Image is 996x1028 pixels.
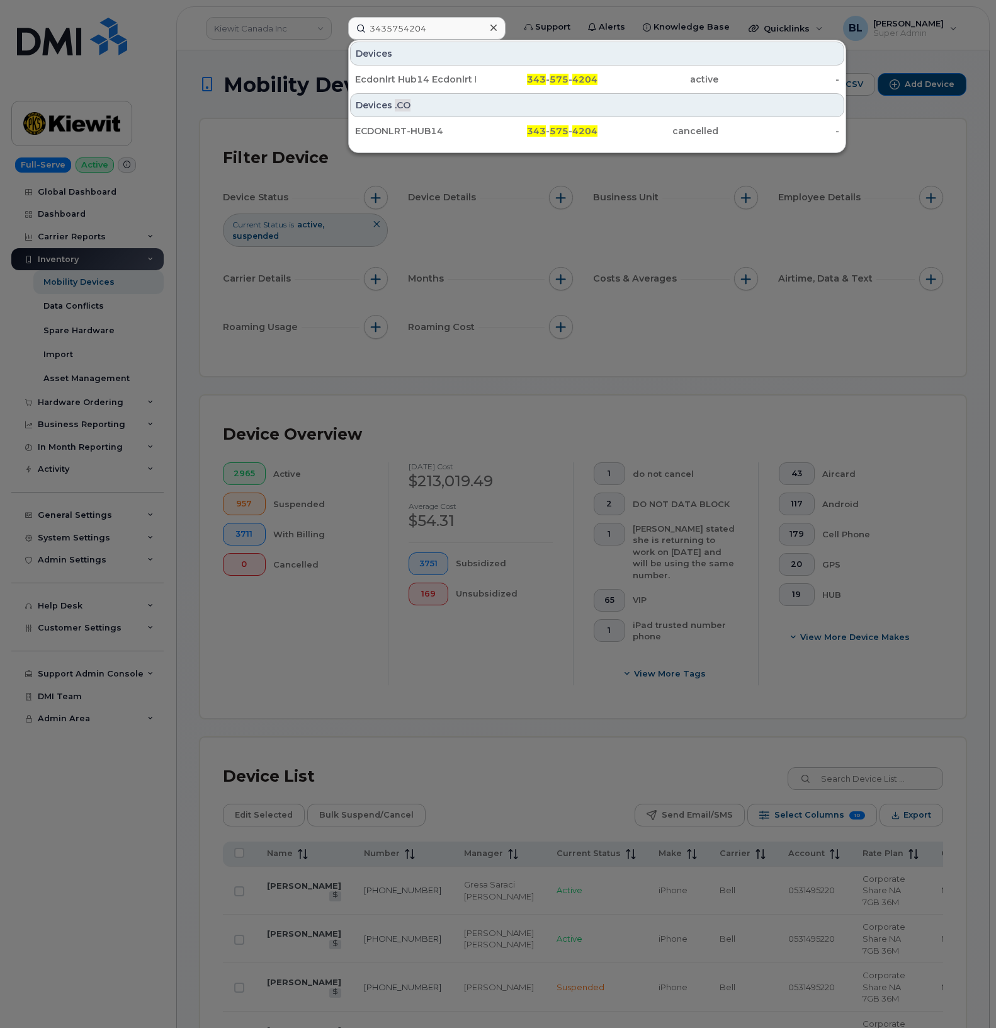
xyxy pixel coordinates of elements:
iframe: Messenger Launcher [941,973,987,1019]
span: 575 [550,125,569,137]
span: 343 [527,125,546,137]
div: Devices [350,93,844,117]
div: - [718,125,839,137]
div: active [597,73,718,86]
div: Devices [350,42,844,66]
div: - - [476,125,597,137]
a: Ecdonlrt Hub14 Ecdonlrt Hub14343-575-4204active- [350,68,844,91]
div: - - [476,73,597,86]
span: 4204 [572,74,597,85]
span: 343 [527,74,546,85]
div: - [718,73,839,86]
a: ECDONLRT-HUB14343-575-4204cancelled- [350,120,844,142]
div: Ecdonlrt Hub14 Ecdonlrt Hub14 [355,73,476,86]
div: ECDONLRT-HUB14 [355,125,476,137]
span: .CO [395,99,410,111]
span: 4204 [572,125,597,137]
div: cancelled [597,125,718,137]
span: 575 [550,74,569,85]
